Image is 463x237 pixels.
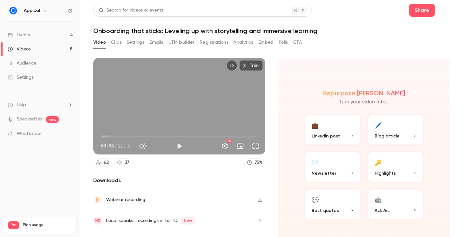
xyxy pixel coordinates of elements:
button: Mute [136,140,149,153]
div: 🔑 [375,157,382,167]
div: Events [8,32,30,38]
h2: Downloads [93,177,265,184]
button: Registrations [200,37,228,48]
div: 00:00 [101,143,131,149]
div: 🤖 [375,195,382,205]
p: Turn your video into... [339,98,389,106]
button: Share [409,4,435,17]
span: Highlights [375,170,396,177]
span: Newsletter [312,170,336,177]
span: new [46,116,59,123]
button: Embed video [227,60,237,71]
h1: Onboarding that sticks: Leveling up with storytelling and immersive learning [93,27,450,35]
div: 75 % [255,159,262,166]
button: Full screen [249,140,262,153]
button: UTM builder [168,37,195,48]
img: Appical [8,5,18,16]
button: Top Bar Actions [440,5,450,15]
div: 💬 [312,195,319,205]
button: Settings [127,37,144,48]
span: 00:00 [101,143,114,149]
button: Polls [279,37,288,48]
span: Pro [8,221,19,229]
button: Emails [150,37,163,48]
button: 🖊️Blog article [367,114,425,146]
button: Video [93,37,106,48]
button: Analytics [233,37,253,48]
div: Webinar recording [106,196,145,204]
div: Settings [8,74,33,81]
span: LinkedIn post [312,133,340,139]
h2: Repurpose [PERSON_NAME] [323,89,405,97]
div: HD [227,139,232,143]
a: SpeakerHub [17,116,42,123]
button: Embed [259,37,274,48]
button: 🤖Ask Ai... [367,188,425,220]
div: ✉️ [312,157,319,167]
button: ✉️Newsletter [304,151,362,183]
div: 🖊️ [375,120,382,130]
div: Local speaker recordings in FullHD [106,217,195,224]
button: Clips [111,37,122,48]
a: 37 [114,158,132,167]
span: Blog article [375,133,400,139]
span: Best quotes [312,207,339,214]
button: 🔑Highlights [367,151,425,183]
button: Turn on miniplayer [234,140,247,153]
div: 37 [125,159,129,166]
span: Ask Ai... [375,207,390,214]
button: 💬Best quotes [304,188,362,220]
span: Plan usage [23,223,72,228]
div: Audience [8,60,36,66]
button: Play [173,140,186,153]
button: 💼LinkedIn post [304,114,362,146]
span: New [181,217,195,224]
div: Search for videos or events [99,7,163,14]
iframe: Noticeable Trigger [65,131,73,137]
h6: Appical [24,7,40,14]
button: CTA [293,37,302,48]
button: Trim [240,60,263,71]
span: Help [17,101,26,108]
div: 62 [104,159,109,166]
span: 32:16 [118,143,131,149]
a: 62 [93,158,112,167]
span: What's new [17,130,41,137]
span: / [114,143,117,149]
div: 💼 [312,120,319,130]
li: help-dropdown-opener [8,101,73,108]
a: 75% [244,158,265,167]
div: Videos [8,46,31,52]
button: Settings [218,140,231,153]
